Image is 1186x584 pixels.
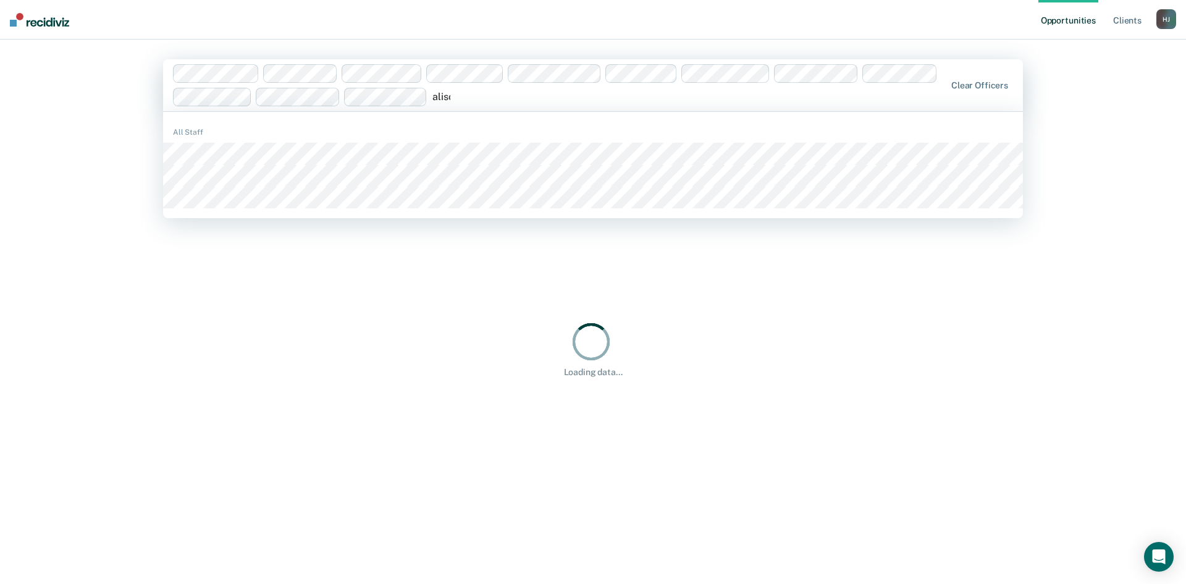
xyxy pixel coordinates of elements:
div: Open Intercom Messenger [1144,542,1174,572]
div: All Staff [163,127,1023,138]
button: HJ [1156,9,1176,29]
div: Loading data... [564,367,623,378]
div: H J [1156,9,1176,29]
img: Recidiviz [10,13,69,27]
div: Clear officers [951,80,1008,91]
